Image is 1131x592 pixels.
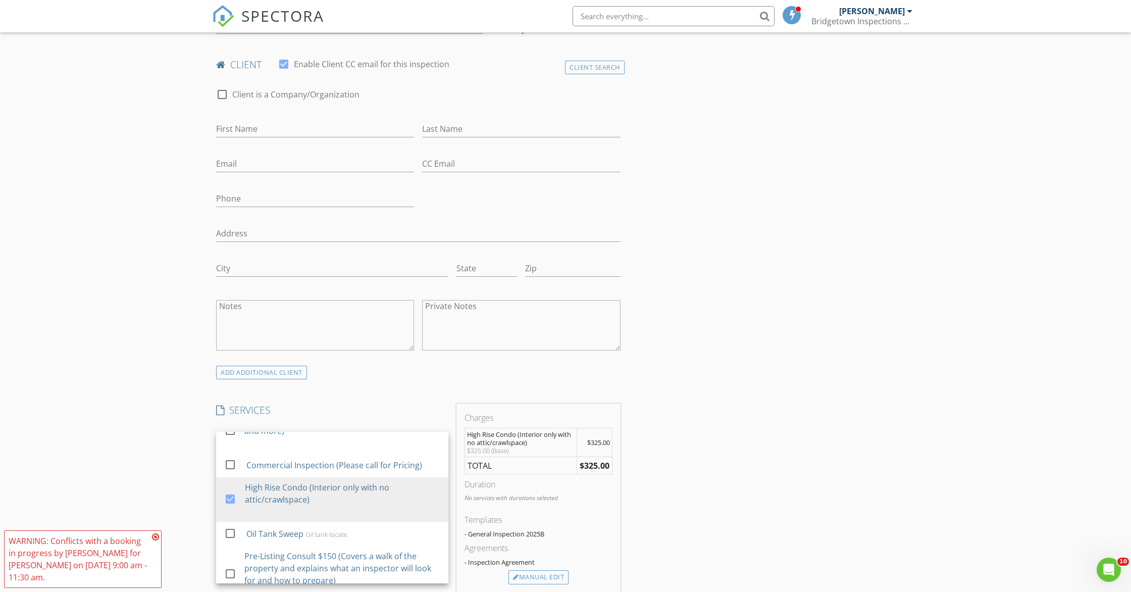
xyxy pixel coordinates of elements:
[465,494,612,503] p: No services with durations selected
[212,14,324,35] a: SPECTORA
[294,59,449,69] label: Enable Client CC email for this inspection
[232,89,359,100] label: Client is a Company/Organization
[465,412,612,424] div: Charges
[465,530,612,538] div: - General Inspection 2025B
[508,570,569,584] div: Manual Edit
[467,447,575,455] div: $325.00 (Base)
[305,530,348,538] div: Oil tank locate.
[467,430,575,447] div: High Rise Condo (Interior only with no attic/crawlspace)
[465,457,577,474] td: TOTAL
[1117,558,1129,566] span: 10
[246,459,422,471] div: Commercial Inspection (Please call for Pricing)
[465,558,612,566] div: - Inspection Agreement
[465,542,612,554] div: Agreements
[839,6,905,16] div: [PERSON_NAME]
[216,366,307,379] div: ADD ADDITIONAL client
[565,61,625,74] div: Client Search
[1097,558,1121,582] iframe: Intercom live chat
[245,481,440,506] div: High Rise Condo (Interior only with no attic/crawlspace)
[241,5,324,26] span: SPECTORA
[573,6,775,26] input: Search everything...
[216,58,621,71] h4: client
[587,438,610,447] span: $325.00
[244,550,440,586] div: Pre-Listing Consult $150 (Covers a walk of the property and explains what an inspector will look ...
[465,478,612,490] div: Duration
[216,404,448,417] h4: SERVICES
[9,535,149,583] div: WARNING: Conflicts with a booking in progress by [PERSON_NAME] for [PERSON_NAME] on [DATE] 9:00 a...
[465,514,612,526] div: Templates
[580,460,609,471] strong: $325.00
[246,528,303,540] div: Oil Tank Sweep
[811,16,912,26] div: Bridgetown Inspections LLC
[212,5,234,27] img: The Best Home Inspection Software - Spectora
